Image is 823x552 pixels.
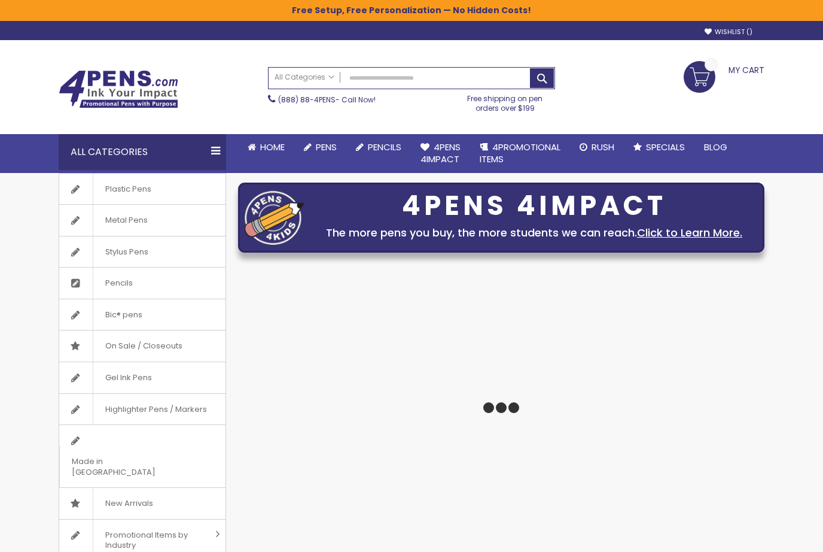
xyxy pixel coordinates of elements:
span: Pencils [368,141,401,153]
span: 4PROMOTIONAL ITEMS [480,141,560,165]
a: Metal Pens [59,205,225,236]
span: All Categories [275,72,334,82]
a: On Sale / Closeouts [59,330,225,362]
span: On Sale / Closeouts [93,330,194,362]
span: Gel Ink Pens [93,362,164,393]
a: Pens [294,134,346,160]
a: (888) 88-4PENS [278,95,336,105]
span: Specials [646,141,685,153]
a: Made in [GEOGRAPHIC_DATA] [59,425,225,487]
span: Pens [316,141,337,153]
a: Plastic Pens [59,174,225,205]
div: All Categories [59,134,226,170]
span: Rush [592,141,614,153]
span: Pencils [93,268,145,299]
span: Home [260,141,285,153]
span: Stylus Pens [93,236,160,268]
a: Home [238,134,294,160]
a: Stylus Pens [59,236,225,268]
div: 4PENS 4IMPACT [310,193,758,219]
a: Specials [624,134,694,160]
a: Pencils [346,134,411,160]
span: - Call Now! [278,95,376,105]
a: Rush [570,134,624,160]
a: Bic® pens [59,299,225,330]
img: four_pen_logo.png [245,190,304,245]
a: 4PROMOTIONALITEMS [470,134,570,173]
span: Plastic Pens [93,174,163,205]
span: Blog [704,141,727,153]
span: Highlighter Pens / Markers [93,394,219,425]
span: Metal Pens [93,205,160,236]
a: All Categories [269,68,340,87]
a: Wishlist [705,28,752,37]
div: Free shipping on pen orders over $199 [455,89,556,113]
span: 4Pens 4impact [420,141,461,165]
a: Blog [694,134,737,160]
a: Click to Learn More. [637,225,742,240]
span: Bic® pens [93,299,154,330]
a: Pencils [59,268,225,299]
a: Highlighter Pens / Markers [59,394,225,425]
span: New Arrivals [93,488,165,519]
a: Gel Ink Pens [59,362,225,393]
a: 4Pens4impact [411,134,470,173]
div: The more pens you buy, the more students we can reach. [310,225,758,241]
a: New Arrivals [59,488,225,519]
span: Made in [GEOGRAPHIC_DATA] [59,446,196,487]
img: 4Pens Custom Pens and Promotional Products [59,70,178,108]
